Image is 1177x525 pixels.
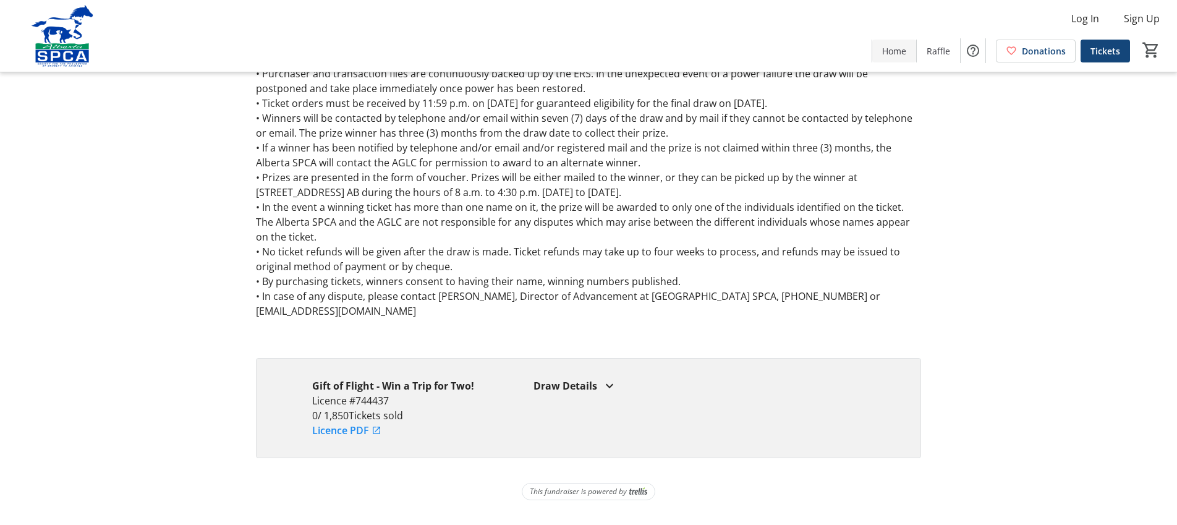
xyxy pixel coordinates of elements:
strong: Gift of Flight - Win a Trip for Two! [312,379,474,393]
img: Trellis Logo [629,487,647,496]
p: • If a winner has been notified by telephone and/or email and/or registered mail and the prize is... [256,140,921,170]
span: This fundraiser is powered by [530,486,627,497]
a: Tickets [1081,40,1130,62]
p: • Prizes are presented in the form of voucher. Prizes will be either mailed to the winner, or the... [256,170,921,200]
span: Sign Up [1124,11,1160,26]
p: • In case of any dispute, please contact [PERSON_NAME], Director of Advancement at [GEOGRAPHIC_DA... [256,289,921,318]
p: • Ticket orders must be received by 11:59 p.m. on [DATE] for guaranteed eligibility for the final... [256,96,921,111]
button: Help [961,38,985,63]
a: Home [872,40,916,62]
span: Tickets [1090,45,1120,58]
a: Donations [996,40,1076,62]
p: • Purchaser and transaction files are continuously backed up by the ERS. In the unexpected event ... [256,66,921,96]
p: • Winners will be contacted by telephone and/or email within seven (7) days of the draw and by ma... [256,111,921,140]
p: • By purchasing tickets, winners consent to having their name, winning numbers published. [256,274,921,289]
span: Donations [1022,45,1066,58]
p: Licence #744437 [312,393,478,408]
p: • No ticket refunds will be given after the draw is made. Ticket refunds may take up to four week... [256,244,921,274]
span: Raffle [927,45,950,58]
p: 0 / 1,850 Tickets sold [312,408,478,423]
button: Cart [1140,39,1162,61]
span: Log In [1071,11,1099,26]
p: • In the event a winning ticket has more than one name on it, the prize will be awarded to only o... [256,200,921,244]
a: Raffle [917,40,960,62]
img: Alberta SPCA's Logo [7,5,117,67]
button: Log In [1061,9,1109,28]
span: Home [882,45,906,58]
button: Sign Up [1114,9,1170,28]
a: Licence PDF [312,423,381,438]
div: Draw Details [533,378,865,393]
